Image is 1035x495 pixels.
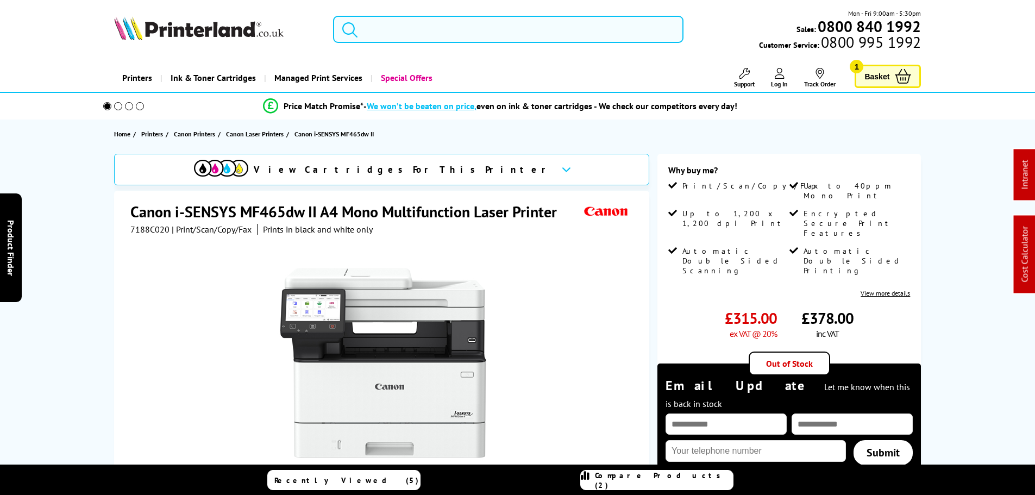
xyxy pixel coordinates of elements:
a: Canon Laser Printers [226,128,286,140]
span: Up to 1,200 x 1,200 dpi Print [682,209,787,228]
a: Submit [854,440,913,465]
span: Basket [864,69,889,84]
a: Intranet [1019,160,1030,190]
span: | Print/Scan/Copy/Fax [172,224,252,235]
a: Managed Print Services [264,64,371,92]
a: Home [114,128,133,140]
span: Price Match Promise* [284,101,363,111]
span: Mon - Fri 9:00am - 5:30pm [848,8,921,18]
a: Recently Viewed (5) [267,470,421,490]
a: Canon Printers [174,128,218,140]
i: Prints in black and white only [263,224,373,235]
div: Email Update [666,377,913,411]
span: Canon Laser Printers [226,128,284,140]
span: Support [734,80,755,88]
span: Print/Scan/Copy/Fax [682,181,822,191]
div: - even on ink & toner cartridges - We check our competitors every day! [363,101,737,111]
span: Log In [771,80,788,88]
span: Automatic Double Sided Printing [804,246,908,275]
a: Ink & Toner Cartridges [160,64,264,92]
span: £378.00 [801,308,854,328]
div: Out of Stock [749,352,830,375]
span: 1 [850,60,863,73]
a: Log In [771,68,788,88]
b: 0800 840 1992 [818,16,921,36]
a: Compare Products (2) [580,470,733,490]
a: Printerland Logo [114,16,320,42]
a: View more details [861,289,910,297]
span: Canon Printers [174,128,215,140]
span: Let me know when this is back in stock [666,381,910,409]
a: Special Offers [371,64,441,92]
a: Support [734,68,755,88]
div: Why buy me? [668,165,910,181]
span: Compare Products (2) [595,471,733,490]
span: View Cartridges For This Printer [254,164,553,176]
input: Your telephone number [666,440,846,462]
span: Sales: [796,24,816,34]
a: Canon i-SENSYS MF465dw II [294,128,377,140]
span: We won’t be beaten on price, [367,101,476,111]
span: Ink & Toner Cartridges [171,64,256,92]
img: Canon i-SENSYS MF465dw II [277,256,490,469]
a: 0800 840 1992 [816,21,921,32]
span: Encrypted Secure Print Features [804,209,908,238]
a: Track Order [804,68,836,88]
span: 0800 995 1992 [819,37,921,47]
span: Canon i-SENSYS MF465dw II [294,128,374,140]
span: Recently Viewed (5) [274,475,419,485]
a: Basket 1 [855,65,921,88]
span: Customer Service: [759,37,921,50]
span: 7188C020 [130,224,170,235]
h1: Canon i-SENSYS MF465dw II A4 Mono Multifunction Laser Printer [130,202,568,222]
img: Canon [581,202,631,222]
img: View Cartridges [194,160,248,177]
span: ex VAT @ 20% [730,328,777,339]
span: Up to 40ppm Mono Print [804,181,908,200]
span: Printers [141,128,163,140]
span: £315.00 [725,308,777,328]
span: Automatic Double Sided Scanning [682,246,787,275]
span: inc VAT [816,328,839,339]
span: Home [114,128,130,140]
li: modal_Promise [89,97,913,116]
a: Cost Calculator [1019,227,1030,283]
a: Printers [114,64,160,92]
a: Printers [141,128,166,140]
span: Product Finder [5,220,16,275]
img: Printerland Logo [114,16,284,40]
